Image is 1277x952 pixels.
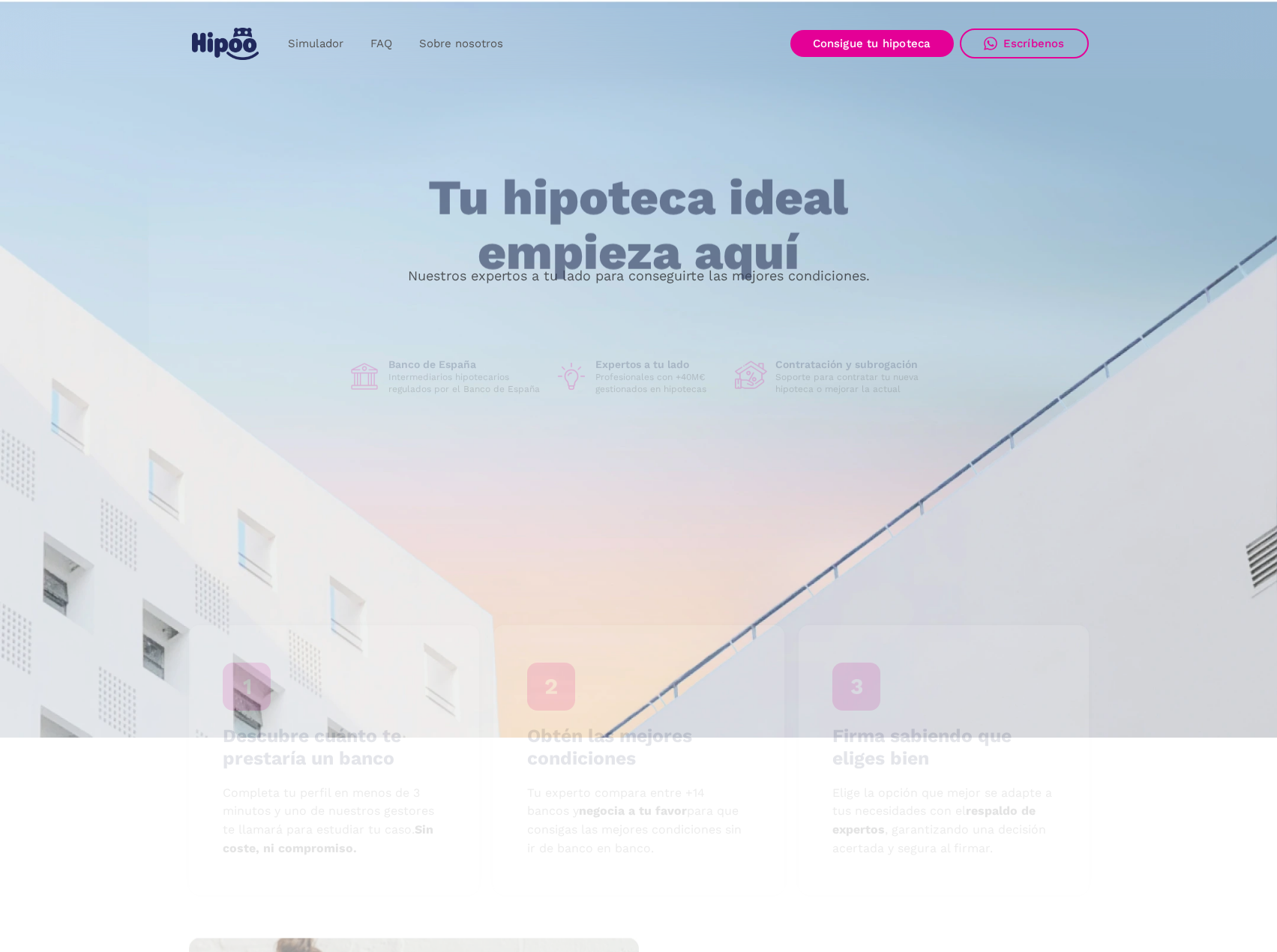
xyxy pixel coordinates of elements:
[960,28,1089,58] a: Escríbenos
[222,784,445,858] p: Completa tu perfil en menos de 3 minutos y uno de nuestros gestores te llamará para estudiar tu c...
[408,270,870,282] p: Nuestros expertos a tu lado para conseguirte las mejores condiciones.
[222,822,433,855] strong: Sin coste, ni compromiso.
[1003,37,1065,50] div: Escríbenos
[832,804,1035,837] strong: respaldo de expertos
[832,784,1055,858] p: Elige la opción que mejor se adapte a tus necesidades con el , garantizando una decisión acertada...
[775,358,930,371] h1: Contratación y subrogación
[595,371,723,395] p: Profesionales con +40M€ gestionados en hipotecas
[189,22,262,66] a: home
[579,804,687,818] strong: negocia a tu favor
[595,358,723,371] h1: Expertos a tu lado
[406,29,517,58] a: Sobre nosotros
[790,30,954,57] a: Consigue tu hipoteca
[527,784,751,858] p: Tu experto compara entre +14 bancos y para que consigas las mejores condiciones sin ir de banco e...
[388,371,543,395] p: Intermediarios hipotecarios regulados por el Banco de España
[274,29,357,58] a: Simulador
[527,725,751,770] h4: Obtén las mejores condiciones
[832,725,1055,770] h4: Firma sabiendo que eliges bien
[775,371,930,395] p: Soporte para contratar tu nueva hipoteca o mejorar la actual
[354,171,922,280] h1: Tu hipoteca ideal empieza aquí
[388,358,543,371] h1: Banco de España
[357,29,406,58] a: FAQ
[222,725,445,770] h4: Descubre cuánto te prestaría un banco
